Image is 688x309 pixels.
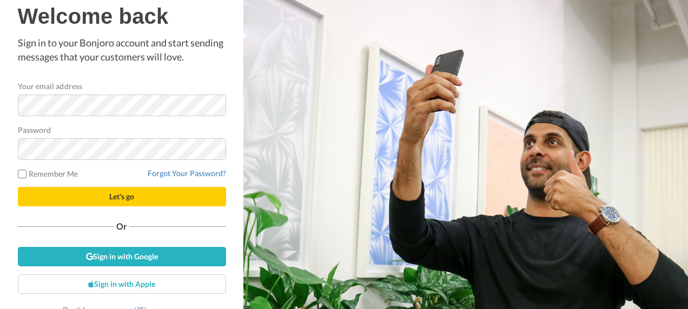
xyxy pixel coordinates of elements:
[18,247,226,266] a: Sign in with Google
[18,274,226,294] a: Sign in with Apple
[18,36,226,64] p: Sign in to your Bonjoro account and start sending messages that your customers will love.
[109,192,134,201] span: Let's go
[18,80,82,92] label: Your email address
[18,168,78,179] label: Remember Me
[18,187,226,206] button: Let's go
[114,223,129,230] span: Or
[18,124,51,136] label: Password
[18,170,27,178] input: Remember Me
[148,169,226,178] a: Forgot Your Password?
[18,4,226,28] h1: Welcome back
